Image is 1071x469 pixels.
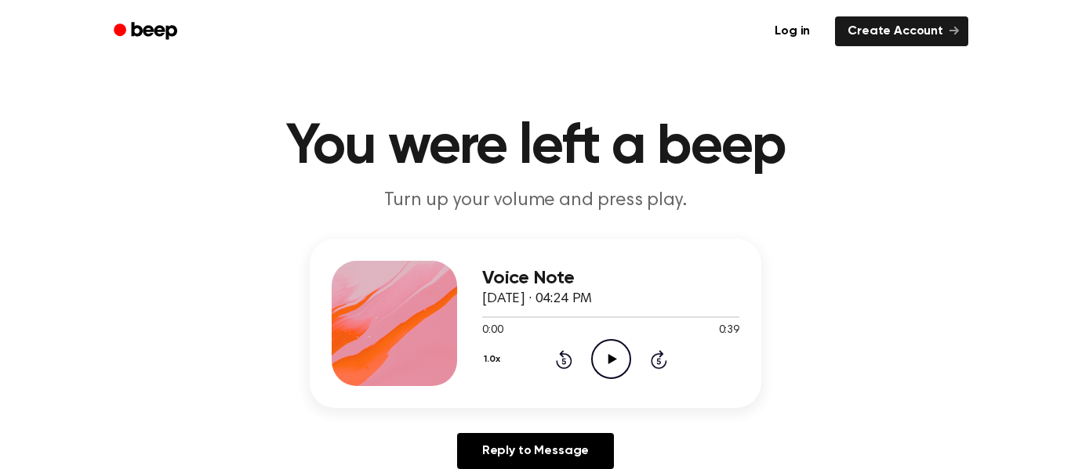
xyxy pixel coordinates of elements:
span: [DATE] · 04:24 PM [482,292,592,306]
a: Reply to Message [457,433,614,469]
h3: Voice Note [482,268,739,289]
h1: You were left a beep [134,119,937,175]
button: 1.0x [482,346,506,373]
a: Log in [759,13,826,49]
span: 0:39 [719,323,739,339]
p: Turn up your volume and press play. [234,188,837,214]
a: Create Account [835,16,968,46]
a: Beep [103,16,191,47]
span: 0:00 [482,323,503,339]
